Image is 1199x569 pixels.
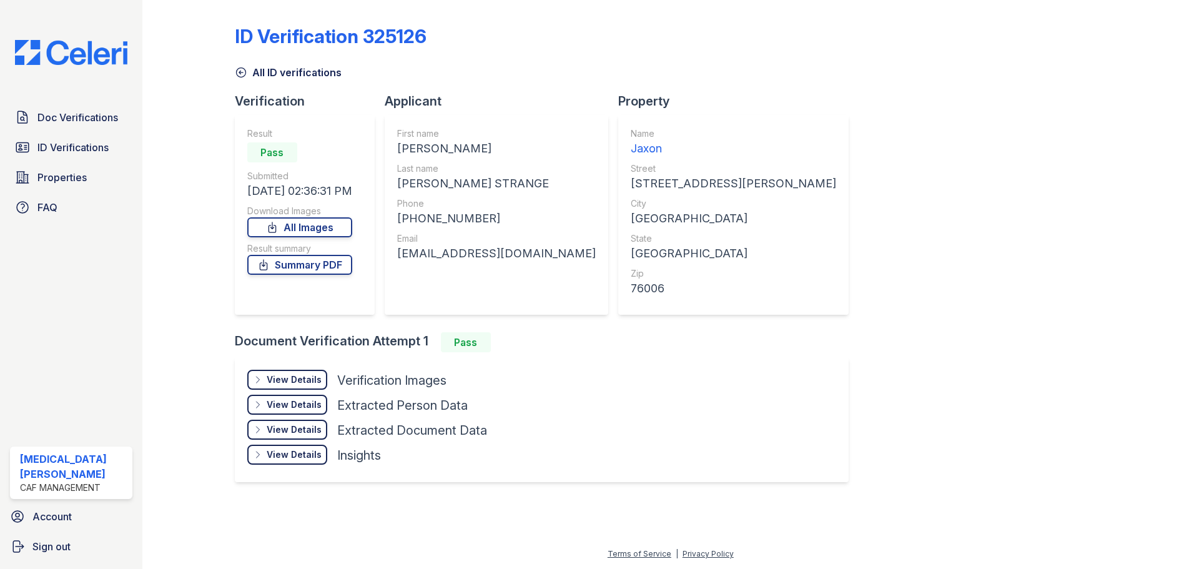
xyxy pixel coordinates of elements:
div: CAF Management [20,482,127,494]
div: Extracted Person Data [337,397,468,414]
div: Result [247,127,352,140]
div: Property [618,92,859,110]
span: Sign out [32,539,71,554]
a: Doc Verifications [10,105,132,130]
div: [PERSON_NAME] STRANGE [397,175,596,192]
div: | [676,549,678,558]
div: [GEOGRAPHIC_DATA] [631,245,836,262]
a: FAQ [10,195,132,220]
a: Name Jaxon [631,127,836,157]
div: Result summary [247,242,352,255]
a: Sign out [5,534,137,559]
a: All Images [247,217,352,237]
a: Properties [10,165,132,190]
div: [PHONE_NUMBER] [397,210,596,227]
div: Jaxon [631,140,836,157]
div: ID Verification 325126 [235,25,427,47]
a: Terms of Service [608,549,671,558]
div: View Details [267,423,322,436]
span: ID Verifications [37,140,109,155]
div: Document Verification Attempt 1 [235,332,859,352]
div: [DATE] 02:36:31 PM [247,182,352,200]
div: Pass [441,332,491,352]
div: City [631,197,836,210]
span: FAQ [37,200,57,215]
a: All ID verifications [235,65,342,80]
div: Last name [397,162,596,175]
div: [MEDICAL_DATA][PERSON_NAME] [20,452,127,482]
div: Phone [397,197,596,210]
div: View Details [267,448,322,461]
img: CE_Logo_Blue-a8612792a0a2168367f1c8372b55b34899dd931a85d93a1a3d3e32e68fde9ad4.png [5,40,137,65]
div: View Details [267,398,322,411]
span: Doc Verifications [37,110,118,125]
div: Extracted Document Data [337,422,487,439]
div: Street [631,162,836,175]
span: Account [32,509,72,524]
div: Verification [235,92,385,110]
div: 76006 [631,280,836,297]
div: Email [397,232,596,245]
div: [STREET_ADDRESS][PERSON_NAME] [631,175,836,192]
div: Download Images [247,205,352,217]
div: [PERSON_NAME] [397,140,596,157]
div: First name [397,127,596,140]
div: [GEOGRAPHIC_DATA] [631,210,836,227]
div: Verification Images [337,372,447,389]
div: Applicant [385,92,618,110]
div: Submitted [247,170,352,182]
div: View Details [267,374,322,386]
a: ID Verifications [10,135,132,160]
iframe: chat widget [1147,519,1187,557]
div: [EMAIL_ADDRESS][DOMAIN_NAME] [397,245,596,262]
a: Account [5,504,137,529]
div: Pass [247,142,297,162]
span: Properties [37,170,87,185]
a: Privacy Policy [683,549,734,558]
div: Zip [631,267,836,280]
div: State [631,232,836,245]
a: Summary PDF [247,255,352,275]
div: Name [631,127,836,140]
div: Insights [337,447,381,464]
